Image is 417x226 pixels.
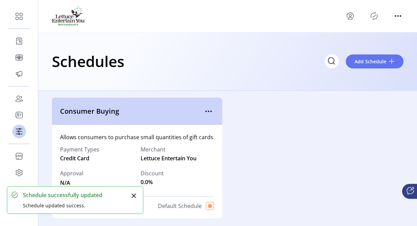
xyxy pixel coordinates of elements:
[158,202,202,210] span: Default Schedule
[346,54,403,68] button: Add Schedule
[355,58,386,65] span: Add Schedule
[141,145,197,154] label: Merchant
[60,133,214,141] div: Allows consumers to purchase small quantities of gift cards
[345,11,356,21] button: menu
[52,6,85,26] img: logo
[60,177,83,187] span: N/A
[60,169,83,177] span: Approval
[141,154,197,162] span: Lettuce Entertain You
[23,191,129,199] div: Schedule successfully updated
[60,145,99,154] label: Payment Types
[60,154,89,162] span: Credit Card
[129,191,139,200] button: Close
[325,54,339,68] input: Search
[369,11,379,21] button: Publisher Panel
[141,169,164,177] label: Discount
[392,11,403,21] button: menu
[23,202,129,209] div: Schedule updated success.
[60,106,203,116] span: Consumer Buying
[52,49,124,73] h1: Schedules
[141,178,153,186] span: 0.0%
[203,106,214,117] button: menu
